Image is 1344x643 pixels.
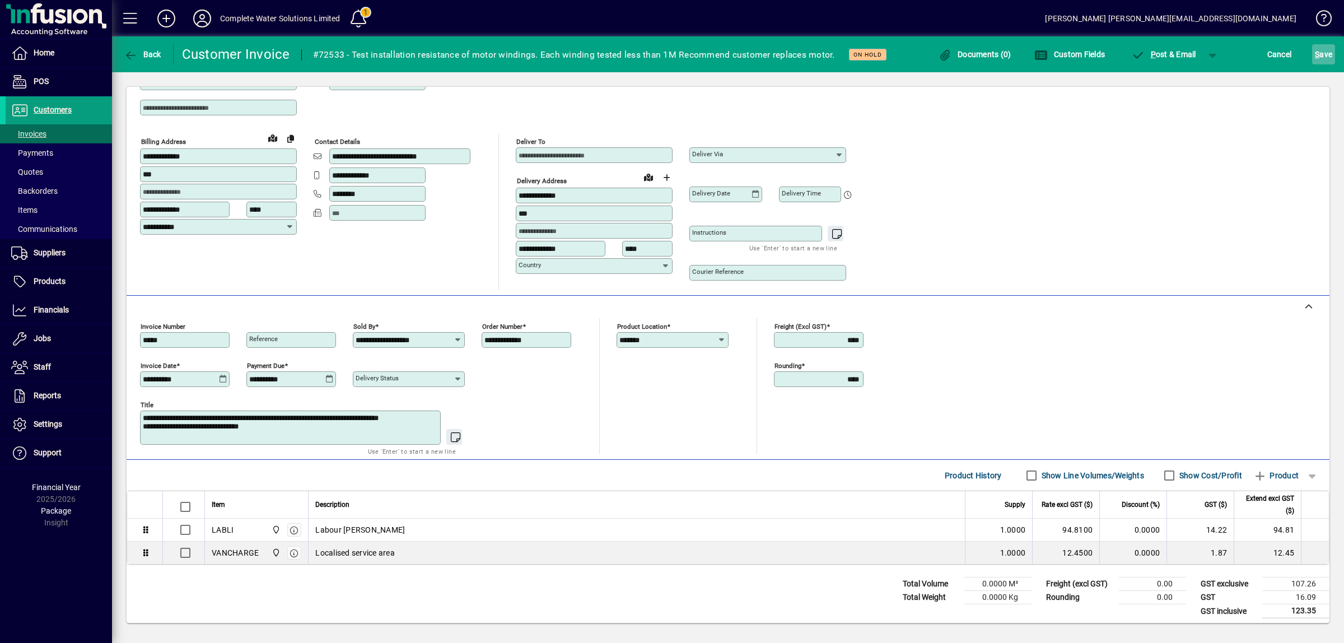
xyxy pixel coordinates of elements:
[368,445,456,458] mat-hint: Use 'Enter' to start a new line
[124,50,161,59] span: Back
[1166,519,1234,542] td: 14.22
[313,46,835,64] div: #72533 - Test installation resistance of motor windings. Each winding tested less than 1M Recomme...
[6,411,112,439] a: Settings
[782,189,821,197] mat-label: Delivery time
[774,323,827,330] mat-label: Freight (excl GST)
[1122,498,1160,511] span: Discount (%)
[1034,50,1105,59] span: Custom Fields
[897,577,964,591] td: Total Volume
[692,189,730,197] mat-label: Delivery date
[121,44,164,64] button: Back
[6,124,112,143] a: Invoices
[1262,577,1329,591] td: 107.26
[657,169,675,187] button: Choose address
[6,220,112,239] a: Communications
[1000,547,1026,558] span: 1.0000
[212,498,225,511] span: Item
[1205,498,1227,511] span: GST ($)
[1177,470,1242,481] label: Show Cost/Profit
[282,129,300,147] button: Copy to Delivery address
[6,68,112,96] a: POS
[516,138,545,146] mat-label: Deliver To
[34,105,72,114] span: Customers
[1195,577,1262,591] td: GST exclusive
[1039,547,1093,558] div: 12.4500
[1267,45,1292,63] span: Cancel
[1119,591,1186,604] td: 0.00
[34,391,61,400] span: Reports
[1253,467,1299,484] span: Product
[1241,492,1294,517] span: Extend excl GST ($)
[1040,577,1119,591] td: Freight (excl GST)
[184,8,220,29] button: Profile
[1126,44,1202,64] button: Post & Email
[1042,498,1093,511] span: Rate excl GST ($)
[1166,542,1234,564] td: 1.87
[141,362,176,370] mat-label: Invoice date
[212,524,234,535] div: LABLI
[34,305,69,314] span: Financials
[897,591,964,604] td: Total Weight
[34,77,49,86] span: POS
[269,547,282,559] span: Motueka
[34,277,66,286] span: Products
[212,547,259,558] div: VANCHARGE
[34,334,51,343] span: Jobs
[936,44,1014,64] button: Documents (0)
[141,401,153,409] mat-label: Title
[1000,524,1026,535] span: 1.0000
[1262,604,1329,618] td: 123.35
[34,48,54,57] span: Home
[964,577,1032,591] td: 0.0000 M³
[6,181,112,201] a: Backorders
[1151,50,1156,59] span: P
[6,239,112,267] a: Suppliers
[692,229,726,236] mat-label: Instructions
[692,268,744,276] mat-label: Courier Reference
[6,201,112,220] a: Items
[1315,50,1319,59] span: S
[34,448,62,457] span: Support
[853,51,882,58] span: On hold
[1195,591,1262,604] td: GST
[1234,542,1301,564] td: 12.45
[1119,577,1186,591] td: 0.00
[182,45,290,63] div: Customer Invoice
[112,44,174,64] app-page-header-button: Back
[315,498,349,511] span: Description
[32,483,81,492] span: Financial Year
[11,187,58,195] span: Backorders
[6,162,112,181] a: Quotes
[939,50,1011,59] span: Documents (0)
[353,323,375,330] mat-label: Sold by
[1248,465,1304,486] button: Product
[41,506,71,515] span: Package
[11,225,77,234] span: Communications
[692,150,723,158] mat-label: Deliver via
[11,148,53,157] span: Payments
[1099,519,1166,542] td: 0.0000
[1039,524,1093,535] div: 94.8100
[11,167,43,176] span: Quotes
[964,591,1032,604] td: 0.0000 Kg
[249,335,278,343] mat-label: Reference
[6,268,112,296] a: Products
[247,362,284,370] mat-label: Payment due
[1039,470,1144,481] label: Show Line Volumes/Weights
[640,168,657,186] a: View on map
[11,129,46,138] span: Invoices
[6,143,112,162] a: Payments
[6,39,112,67] a: Home
[315,524,405,535] span: Labour [PERSON_NAME]
[6,325,112,353] a: Jobs
[148,8,184,29] button: Add
[519,261,541,269] mat-label: Country
[940,465,1006,486] button: Product History
[1195,604,1262,618] td: GST inclusive
[1315,45,1332,63] span: ave
[34,248,66,257] span: Suppliers
[749,241,837,254] mat-hint: Use 'Enter' to start a new line
[34,362,51,371] span: Staff
[1032,44,1108,64] button: Custom Fields
[1308,2,1330,39] a: Knowledge Base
